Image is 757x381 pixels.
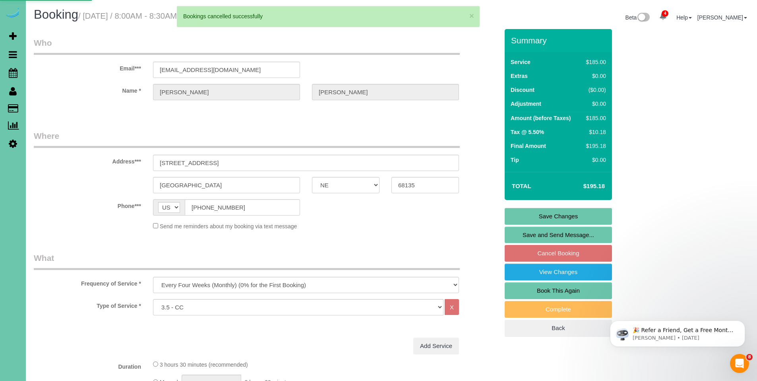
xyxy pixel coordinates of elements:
[662,10,668,17] span: 4
[625,14,650,21] a: Beta
[511,142,546,150] label: Final Amount
[746,354,753,360] span: 8
[28,84,147,95] label: Name *
[34,252,460,270] legend: What
[34,37,460,55] legend: Who
[598,304,757,360] iframe: Intercom notifications message
[183,12,473,20] div: Bookings cancelled successfully
[730,354,749,373] iframe: Intercom live chat
[28,299,147,310] label: Type of Service *
[637,13,650,23] img: New interface
[583,72,606,80] div: $0.00
[505,282,612,299] a: Book This Again
[583,58,606,66] div: $185.00
[505,264,612,280] a: View Changes
[511,72,528,80] label: Extras
[512,183,531,189] strong: Total
[676,14,692,21] a: Help
[34,8,78,21] span: Booking
[511,156,519,164] label: Tip
[5,8,21,19] img: Automaid Logo
[583,86,606,94] div: ($0.00)
[560,183,605,190] h4: $195.18
[511,86,534,94] label: Discount
[583,156,606,164] div: $0.00
[413,338,459,354] a: Add Service
[511,100,541,108] label: Adjustment
[583,128,606,136] div: $10.18
[34,130,460,148] legend: Where
[160,362,248,368] span: 3 hours 30 minutes (recommended)
[583,142,606,150] div: $195.18
[655,8,671,25] a: 4
[511,128,544,136] label: Tax @ 5.50%
[469,12,474,20] button: ×
[160,223,297,229] span: Send me reminders about my booking via text message
[28,360,147,371] label: Duration
[511,114,571,122] label: Amount (before Taxes)
[28,277,147,288] label: Frequency of Service *
[697,14,747,21] a: [PERSON_NAME]
[583,114,606,122] div: $185.00
[505,227,612,243] a: Save and Send Message...
[583,100,606,108] div: $0.00
[505,320,612,336] a: Back
[511,36,608,45] h3: Summary
[78,12,250,20] small: / [DATE] / 8:00AM - 8:30AM / [PERSON_NAME]
[505,208,612,225] a: Save Changes
[511,58,530,66] label: Service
